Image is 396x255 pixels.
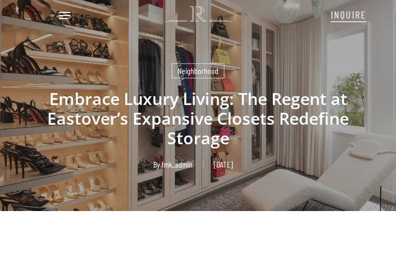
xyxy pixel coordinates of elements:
[331,8,366,21] span: INQUIRE
[24,79,372,158] h1: Embrace Luxury Living: The Regent at Eastover’s Expansive Closets Redefine Storage
[171,63,225,79] a: Neighborhood
[331,3,366,25] a: INQUIRE
[59,10,70,21] a: Navigation Menu
[153,161,160,168] span: By
[203,161,243,168] span: [DATE]
[162,159,193,169] a: fmk_admin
